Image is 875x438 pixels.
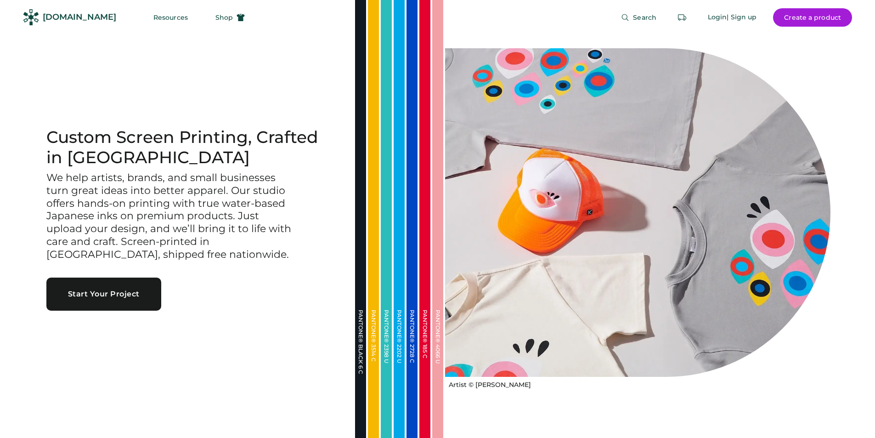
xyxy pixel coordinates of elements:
div: PANTONE® 2728 C [409,310,415,402]
button: Create a product [773,8,852,27]
img: Rendered Logo - Screens [23,9,39,25]
div: | Sign up [727,13,756,22]
button: Resources [142,8,199,27]
button: Retrieve an order [673,8,691,27]
div: PANTONE® 3514 C [371,310,376,402]
button: Start Your Project [46,278,161,311]
div: PANTONE® 2202 U [396,310,402,402]
button: Shop [204,8,256,27]
a: Artist © [PERSON_NAME] [445,377,531,390]
div: PANTONE® 4066 U [435,310,440,402]
div: [DOMAIN_NAME] [43,11,116,23]
h3: We help artists, brands, and small businesses turn great ideas into better apparel. Our studio of... [46,171,294,262]
span: Search [633,14,656,21]
div: Login [708,13,727,22]
iframe: Front Chat [831,397,871,436]
div: Artist © [PERSON_NAME] [449,381,531,390]
div: PANTONE® BLACK 6 C [358,310,363,402]
div: PANTONE® 2398 U [384,310,389,402]
button: Search [610,8,667,27]
h1: Custom Screen Printing, Crafted in [GEOGRAPHIC_DATA] [46,127,333,168]
div: PANTONE® 185 C [422,310,428,402]
span: Shop [215,14,233,21]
